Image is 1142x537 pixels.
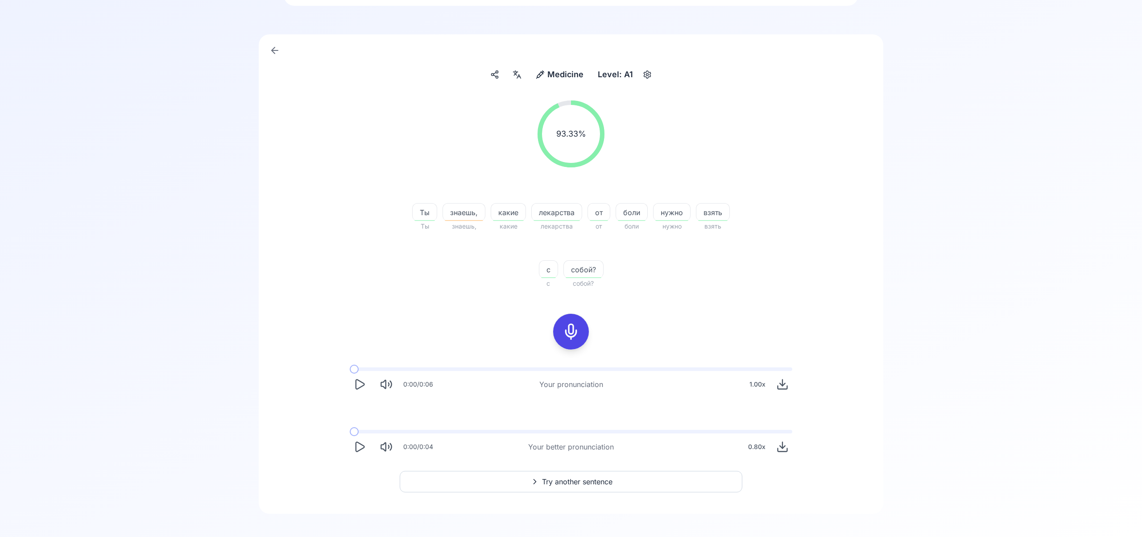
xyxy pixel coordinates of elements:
[696,203,730,221] button: взять
[588,221,610,232] span: от
[563,260,604,278] button: собой?
[588,207,610,218] span: от
[653,203,691,221] button: нужно
[594,67,654,83] button: Level: A1
[616,207,647,218] span: боли
[491,203,526,221] button: какие
[746,375,769,393] div: 1.00 x
[539,379,603,390] div: Your pronunciation
[412,203,437,221] button: Ты
[413,207,437,218] span: Ты
[588,203,610,221] button: от
[377,437,396,457] button: Mute
[745,438,769,456] div: 0.80 x
[400,471,742,492] button: Try another sentence
[696,221,730,232] span: взять
[653,221,691,232] span: нужно
[532,207,582,218] span: лекарства
[443,207,485,218] span: знаешь,
[542,476,612,487] span: Try another sentence
[539,278,558,289] span: с
[403,380,433,389] div: 0:00 / 0:06
[528,441,614,452] div: Your better pronunciation
[616,221,648,232] span: боли
[491,207,525,218] span: какие
[547,68,583,81] span: Medicine
[563,278,604,289] span: собой?
[539,264,558,275] span: с
[403,442,433,451] div: 0:00 / 0:04
[564,264,603,275] span: собой?
[377,375,396,394] button: Mute
[616,203,648,221] button: боли
[443,203,485,221] button: знаешь,
[412,221,437,232] span: Ты
[773,437,792,457] button: Download audio
[443,221,485,232] span: знаешь,
[350,375,369,394] button: Play
[491,221,526,232] span: какие
[531,203,582,221] button: лекарства
[350,437,369,457] button: Play
[773,375,792,394] button: Download audio
[594,67,637,83] div: Level: A1
[539,260,558,278] button: с
[654,207,690,218] span: нужно
[532,67,587,83] button: Medicine
[531,221,582,232] span: лекарства
[696,207,729,218] span: взять
[556,128,586,140] span: 93.33 %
